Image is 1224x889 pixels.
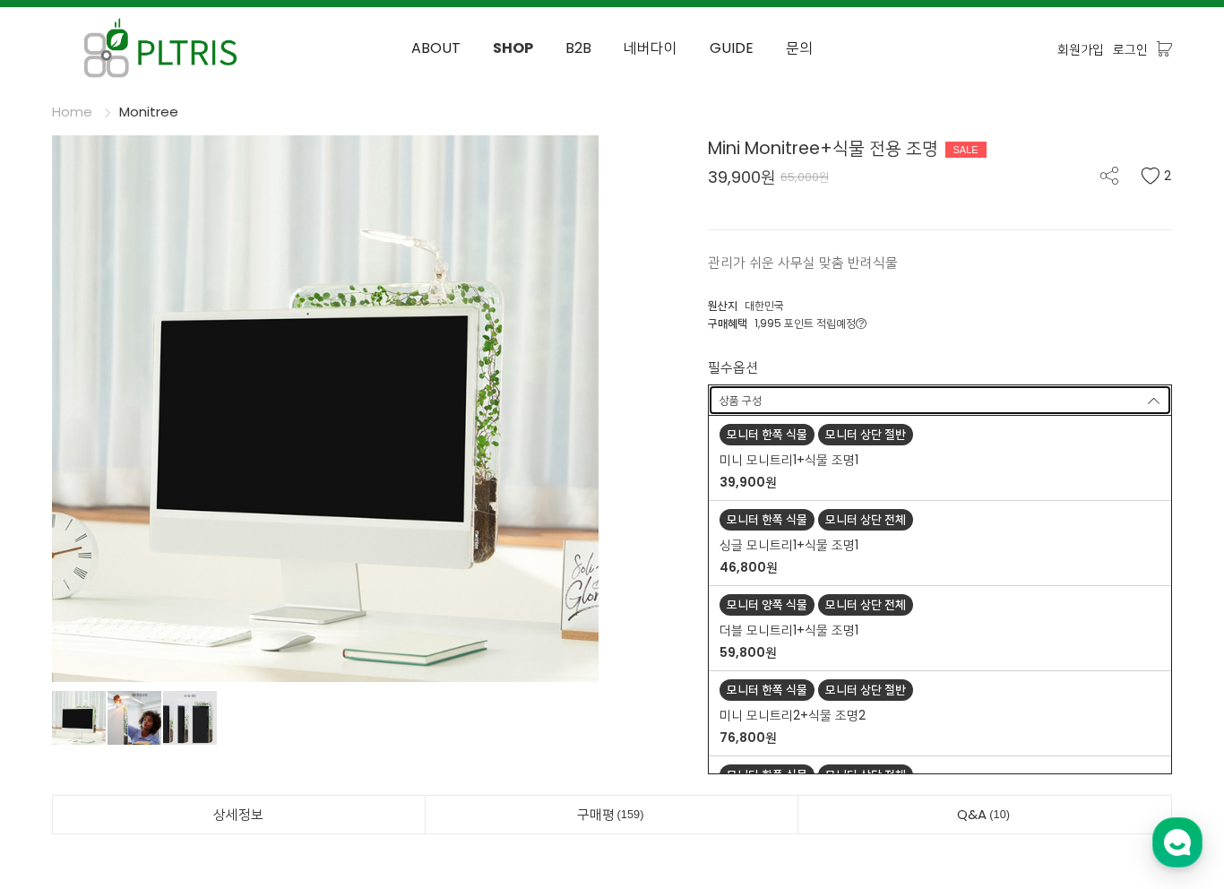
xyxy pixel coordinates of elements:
span: 모니터 상단 절반 [818,679,913,701]
span: 문의 [786,38,813,58]
span: 모니터 상단 절반 [818,424,913,445]
a: 네버다이 [608,8,694,89]
a: 회원가입 [1057,39,1104,59]
a: 로그인 [1113,39,1148,59]
span: 모니터 상단 전체 [818,594,913,616]
span: ABOUT [411,38,461,58]
a: 대화 [118,568,231,613]
strong: 59,800원 [720,643,777,661]
a: 홈 [5,568,118,613]
span: 모니터 한쪽 식물 [720,424,815,445]
span: 설정 [277,595,298,609]
span: 모니터 한쪽 식물 [720,679,815,701]
a: ABOUT [395,8,477,89]
span: 싱글 모니트리1+식물 조명1 [720,536,858,555]
span: B2B [565,38,591,58]
a: 모니터 한쪽 식물모니터 상단 전체싱글 모니트리1+식물 조명146,800원 [709,501,1172,585]
strong: 76,800원 [720,729,777,747]
strong: 46,800원 [720,558,778,576]
span: 홈 [56,595,67,609]
a: GUIDE [694,8,770,89]
strong: 39,900원 [720,473,777,491]
span: 모니터 상단 전체 [818,509,913,531]
span: 미니 모니트리1+식물 조명1 [720,451,858,470]
a: 모니터 한쪽 식물모니터 상단 절반미니 모니트리1+식물 조명139,900원 [709,416,1172,500]
span: 모니터 상단 전체 [818,764,913,786]
a: 모니터 한쪽 식물모니터 상단 절반미니 모니트리2+식물 조명276,800원 [709,671,1172,755]
a: 모니터 양쪽 식물모니터 상단 전체더블 모니트리1+식물 조명159,800원 [709,586,1172,670]
span: 모니터 한쪽 식물 [720,509,815,531]
a: SHOP [477,8,549,89]
span: SHOP [493,38,533,58]
span: 모니터 한쪽 식물 [720,764,815,786]
a: 문의 [770,8,829,89]
span: 대화 [164,596,185,610]
a: B2B [549,8,608,89]
span: 더블 모니트리1+식물 조명1 [720,621,858,640]
a: 모니터 한쪽 식물모니터 상단 전체싱글 모니트리2+식물 조명290,600원 [709,756,1172,841]
span: 미니 모니트리2+식물 조명2 [720,706,866,725]
a: 설정 [231,568,344,613]
span: 네버다이 [624,38,677,58]
span: GUIDE [710,38,754,58]
span: 모니터 양쪽 식물 [720,594,815,616]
